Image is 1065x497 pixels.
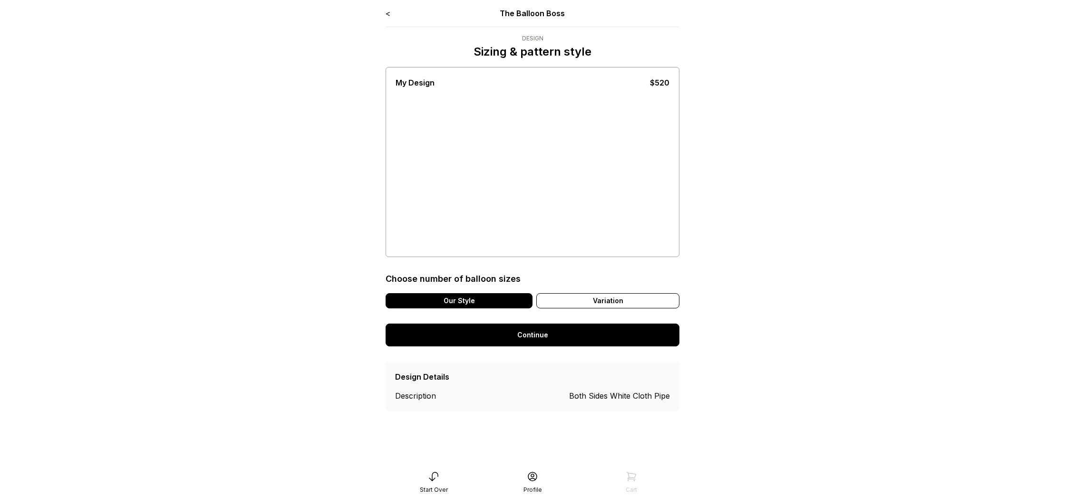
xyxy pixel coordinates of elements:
[523,486,542,494] div: Profile
[395,390,464,401] div: Description
[626,486,637,494] div: Cart
[386,293,532,308] div: Our Style
[474,35,591,42] div: Design
[474,44,591,59] p: Sizing & pattern style
[536,293,679,308] div: Variation
[650,77,669,88] div: $520
[386,324,679,346] a: Continue
[420,486,448,494] div: Start Over
[445,8,621,19] div: The Balloon Boss
[395,371,449,382] div: Design Details
[569,390,670,401] div: Both Sides White Cloth Pipe
[386,9,390,18] a: <
[386,272,521,286] div: Choose number of balloon sizes
[396,77,435,88] div: My Design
